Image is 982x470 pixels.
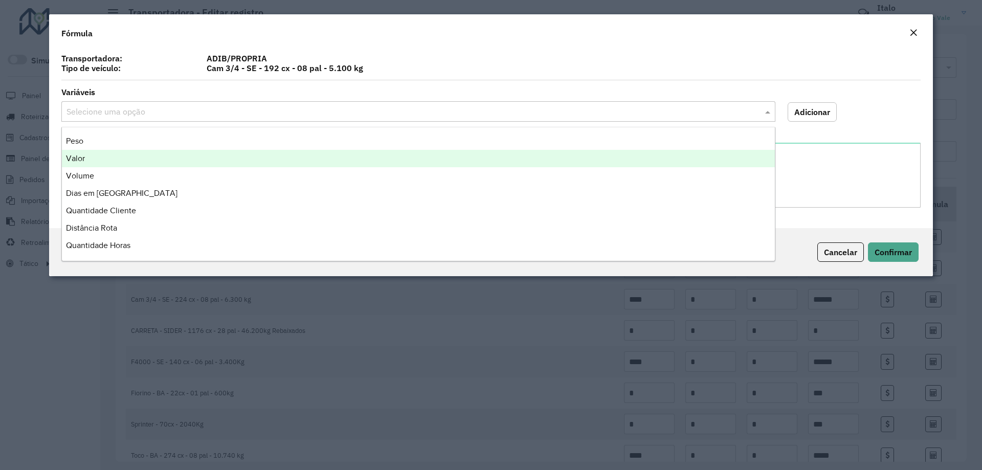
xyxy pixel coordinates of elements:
[61,27,93,39] h4: Fórmula
[66,189,177,197] span: Dias em [GEOGRAPHIC_DATA]
[66,241,130,250] span: Quantidade Horas
[61,127,775,261] ng-dropdown-panel: Options list
[66,223,117,232] span: Distância Rota
[66,206,136,215] span: Quantidade Cliente
[868,242,919,262] button: Confirmar
[824,247,857,257] span: Cancelar
[200,62,927,74] label: Cam 3/4 - SE - 192 cx - 08 pal - 5.100 kg
[61,63,121,73] strong: Tipo de veículo:
[66,171,94,180] span: Volume
[788,102,837,122] button: Adicionar
[61,86,95,98] label: Variáveis
[875,247,912,257] span: Confirmar
[66,137,83,145] span: Peso
[909,29,918,37] em: Fechar
[906,27,921,40] button: Close
[817,242,864,262] button: Cancelar
[66,154,85,163] span: Valor
[61,53,122,63] strong: Transportadora:
[200,52,927,64] label: ADIB/PROPRIA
